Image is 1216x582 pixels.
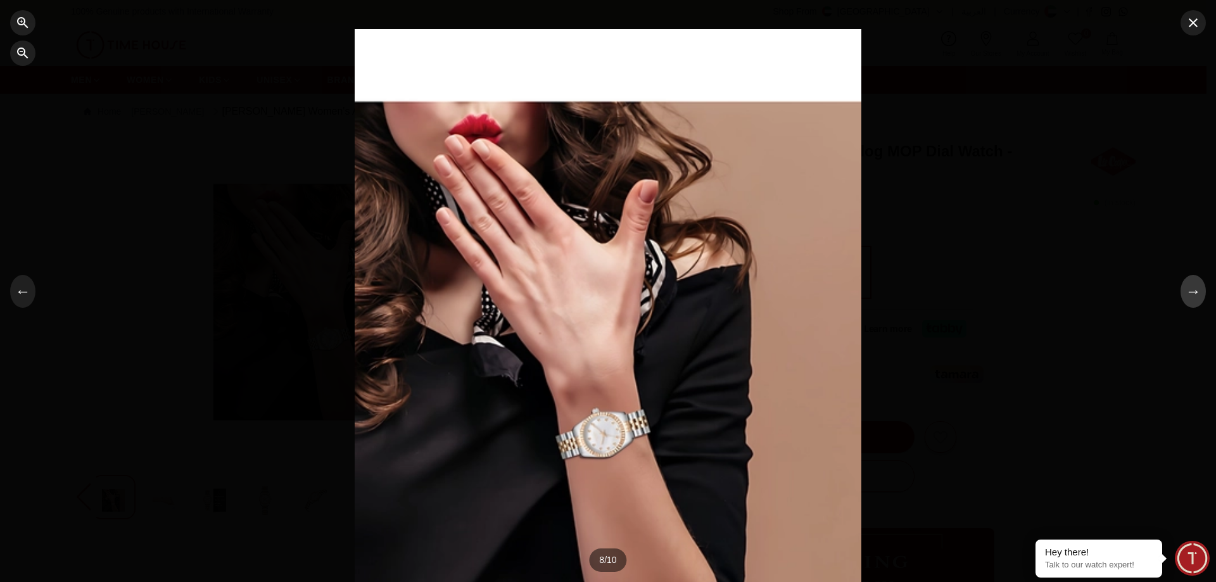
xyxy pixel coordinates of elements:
button: → [1181,275,1206,308]
button: ← [10,275,35,308]
div: 8 / 10 [589,548,626,572]
p: Talk to our watch expert! [1045,560,1153,571]
div: Hey there! [1045,546,1153,559]
div: Chat Widget [1175,541,1210,576]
